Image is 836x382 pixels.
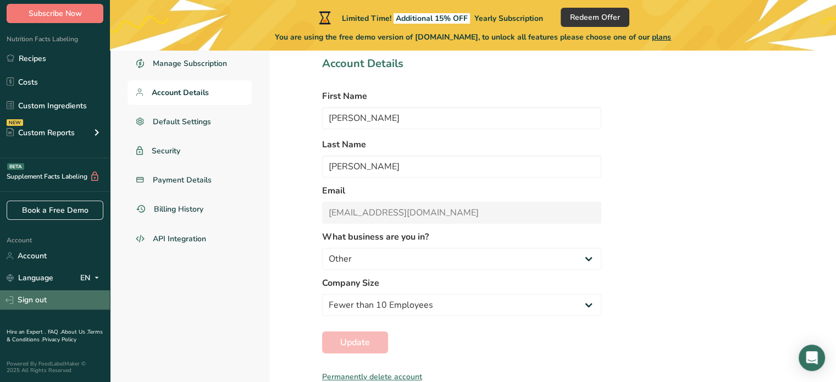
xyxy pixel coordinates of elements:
span: Account Details [152,87,209,98]
span: Additional 15% OFF [394,13,470,24]
button: Subscribe Now [7,4,103,23]
div: Limited Time! [317,11,543,24]
div: Powered By FoodLabelMaker © 2025 All Rights Reserved [7,361,103,374]
a: Privacy Policy [42,336,76,344]
span: You are using the free demo version of [DOMAIN_NAME], to unlock all features please choose one of... [275,31,671,43]
span: Manage Subscription [153,58,227,69]
button: Redeem Offer [561,8,629,27]
span: Billing History [154,203,203,215]
a: Manage Subscription [128,51,252,76]
label: First Name [322,90,601,103]
a: Payment Details [128,168,252,192]
div: BETA [7,163,24,170]
span: Payment Details [153,174,212,186]
label: Email [322,184,601,197]
a: About Us . [61,328,87,336]
span: Yearly Subscription [474,13,543,24]
a: Default Settings [128,109,252,134]
h1: Account Details [322,56,601,72]
a: Hire an Expert . [7,328,46,336]
a: API Integration [128,226,252,252]
button: Update [322,331,388,353]
a: Terms & Conditions . [7,328,103,344]
div: NEW [7,119,23,126]
label: Company Size [322,276,601,290]
span: API Integration [153,233,206,245]
label: Last Name [322,138,601,151]
a: Book a Free Demo [7,201,103,220]
span: plans [652,32,671,42]
a: Language [7,268,53,287]
a: Billing History [128,197,252,222]
span: Default Settings [153,116,211,128]
div: EN [80,272,103,285]
a: Security [128,139,252,163]
div: Open Intercom Messenger [799,345,825,371]
a: FAQ . [48,328,61,336]
label: What business are you in? [322,230,601,243]
span: Redeem Offer [570,12,620,23]
span: Update [340,336,370,349]
span: Subscribe Now [29,8,82,19]
span: Security [152,145,180,157]
div: Custom Reports [7,127,75,139]
a: Account Details [128,80,252,105]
